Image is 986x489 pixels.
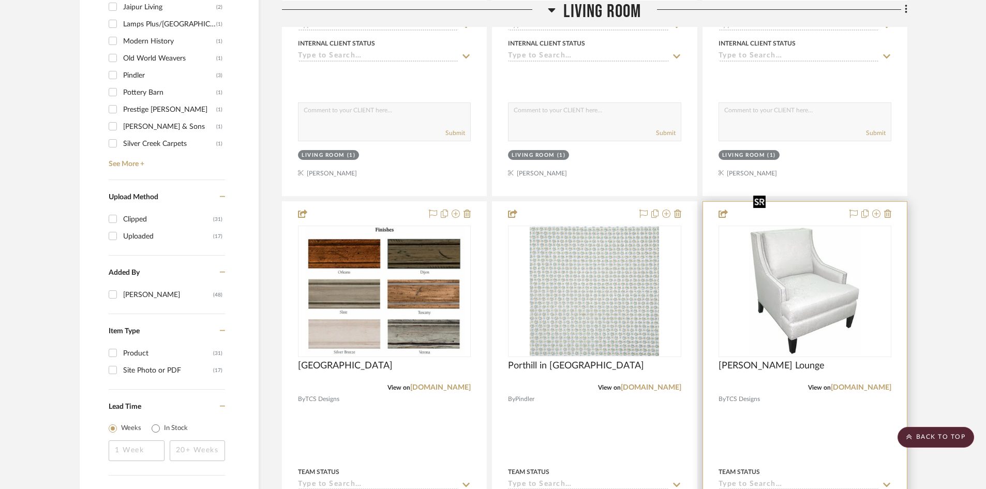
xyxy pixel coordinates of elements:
[298,467,339,477] div: Team Status
[656,128,676,138] button: Submit
[508,467,549,477] div: Team Status
[749,227,861,356] img: Harrison Lounge
[598,384,621,391] span: View on
[298,394,305,404] span: By
[808,384,831,391] span: View on
[530,227,659,356] img: Porthill in Mist
[515,394,534,404] span: Pindler
[109,440,165,461] input: 1 Week
[216,136,222,152] div: (1)
[387,384,410,391] span: View on
[512,152,555,159] div: Living Room
[216,67,222,84] div: (3)
[719,39,796,48] div: Internal Client Status
[123,50,216,67] div: Old World Weavers
[216,50,222,67] div: (1)
[123,84,216,101] div: Pottery Barn
[164,423,188,434] label: In Stock
[305,394,339,404] span: TCS Designs
[216,16,222,33] div: (1)
[898,427,974,448] scroll-to-top-button: BACK TO TOP
[831,384,891,391] a: [DOMAIN_NAME]
[410,384,471,391] a: [DOMAIN_NAME]
[109,269,140,276] span: Added By
[123,211,213,228] div: Clipped
[123,136,216,152] div: Silver Creek Carpets
[123,16,216,33] div: Lamps Plus/[GEOGRAPHIC_DATA]
[719,394,726,404] span: By
[213,228,222,245] div: (17)
[123,287,213,303] div: [PERSON_NAME]
[726,394,760,404] span: TCS Designs
[213,362,222,379] div: (17)
[347,152,356,159] div: (1)
[123,228,213,245] div: Uploaded
[722,152,765,159] div: Living Room
[302,152,345,159] div: Living Room
[123,362,213,379] div: Site Photo or PDF
[216,84,222,101] div: (1)
[213,211,222,228] div: (31)
[508,39,585,48] div: Internal Client Status
[121,423,141,434] label: Weeks
[557,152,566,159] div: (1)
[109,194,158,201] span: Upload Method
[719,467,760,477] div: Team Status
[621,384,681,391] a: [DOMAIN_NAME]
[719,226,891,357] div: 0
[508,52,668,62] input: Type to Search…
[109,328,140,335] span: Item Type
[216,118,222,135] div: (1)
[123,67,216,84] div: Pindler
[216,33,222,50] div: (1)
[106,152,225,169] a: See More +
[123,101,216,118] div: Prestige [PERSON_NAME]
[123,118,216,135] div: [PERSON_NAME] & Sons
[719,52,879,62] input: Type to Search…
[298,39,375,48] div: Internal Client Status
[508,394,515,404] span: By
[866,128,886,138] button: Submit
[298,52,458,62] input: Type to Search…
[508,360,644,372] span: Porthill in [GEOGRAPHIC_DATA]
[170,440,226,461] input: 20+ Weeks
[213,287,222,303] div: (48)
[719,360,825,372] span: [PERSON_NAME] Lounge
[109,403,141,410] span: Lead Time
[123,345,213,362] div: Product
[123,33,216,50] div: Modern History
[216,101,222,118] div: (1)
[767,152,776,159] div: (1)
[298,360,393,372] span: [GEOGRAPHIC_DATA]
[305,227,465,356] img: Orleans
[445,128,465,138] button: Submit
[213,345,222,362] div: (31)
